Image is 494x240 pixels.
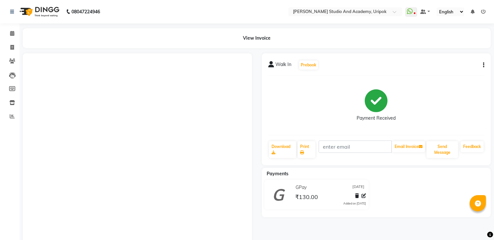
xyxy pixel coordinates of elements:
[267,171,288,177] span: Payments
[357,115,396,122] div: Payment Received
[467,214,488,233] iframe: chat widget
[23,28,491,48] div: View Invoice
[296,184,307,191] span: GPay
[461,141,484,152] a: Feedback
[269,141,297,158] a: Download
[298,141,315,158] a: Print
[343,201,366,206] div: Added on [DATE]
[299,60,318,70] button: Prebook
[71,3,100,21] b: 08047224946
[392,141,425,152] button: Email Invoice
[426,141,458,158] button: Send Message
[319,140,392,153] input: enter email
[17,3,61,21] img: logo
[275,61,291,70] span: Walk In
[295,193,318,202] span: ₹130.00
[352,184,364,191] span: [DATE]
